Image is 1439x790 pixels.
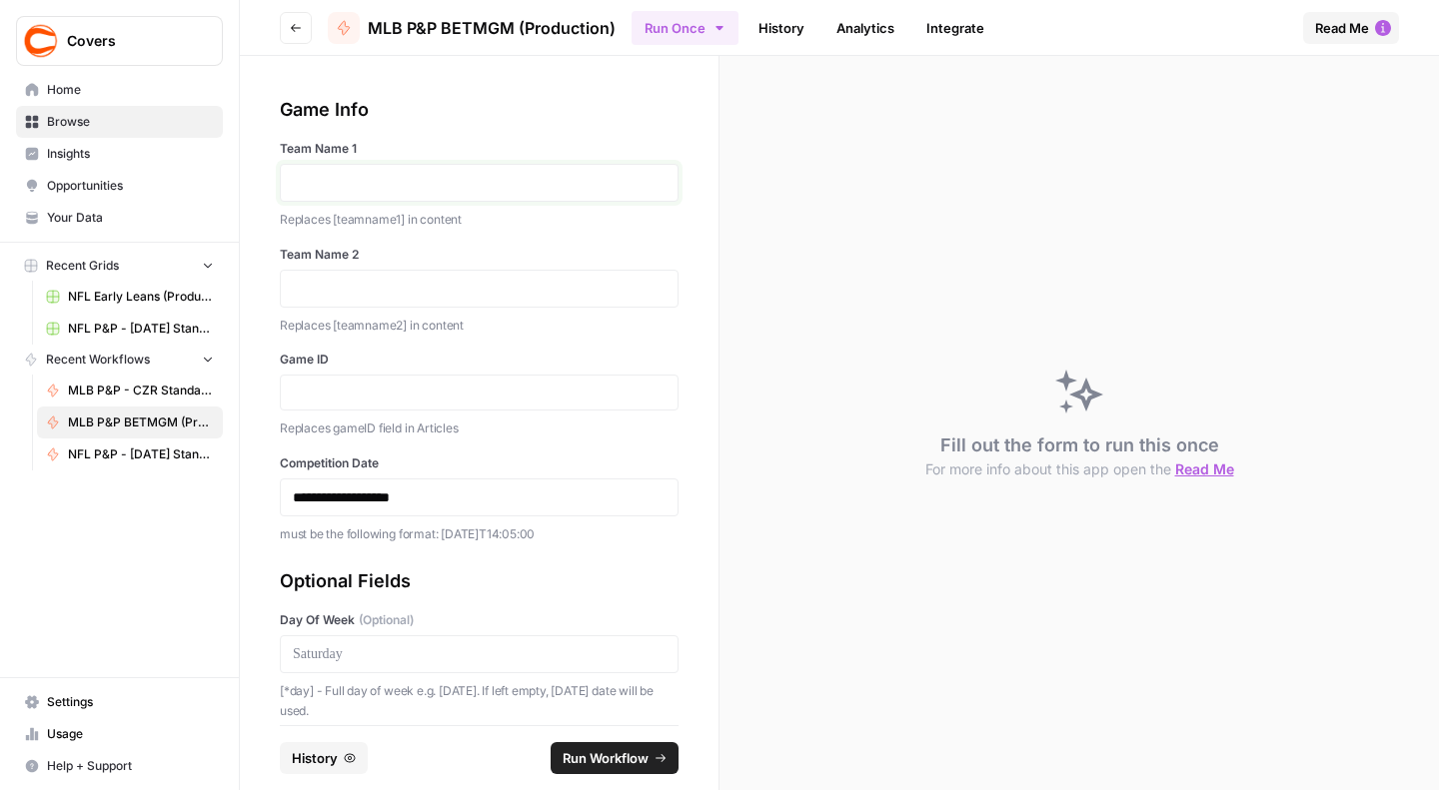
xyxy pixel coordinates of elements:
span: Browse [47,113,214,131]
label: Team Name 2 [280,246,679,264]
button: For more info about this app open the Read Me [925,459,1234,479]
a: Browse [16,106,223,138]
button: Recent Grids [16,251,223,281]
button: Read Me [1303,12,1399,44]
span: MLB P&P - CZR Standard (Production) [68,382,214,399]
label: Team Name 1 [280,140,679,158]
span: Read Me [1315,18,1369,38]
a: Your Data [16,202,223,234]
button: Workspace: Covers [16,16,223,66]
a: MLB P&P BETMGM (Production) [328,12,616,44]
span: MLB P&P BETMGM (Production) [368,16,616,40]
a: Opportunities [16,170,223,202]
p: [*day] - Full day of week e.g. [DATE]. If left empty, [DATE] date will be used. [280,681,679,720]
a: Integrate [914,12,996,44]
div: Optional Fields [280,567,679,595]
span: Recent Workflows [46,351,150,369]
span: Usage [47,725,214,743]
label: Game ID [280,351,679,369]
span: Covers [67,31,188,51]
p: must be the following format: [DATE]T14:05:00 [280,524,679,544]
label: Day Of Week [280,611,679,629]
a: MLB P&P - CZR Standard (Production) [37,375,223,406]
span: Opportunities [47,177,214,195]
a: NFL Early Leans (Production) Grid [37,281,223,313]
a: NFL P&P - [DATE] Standard (Production) Grid [37,313,223,345]
div: Fill out the form to run this once [925,431,1234,479]
a: NFL P&P - [DATE] Standard (Production) [37,438,223,470]
button: Run Workflow [551,742,679,774]
a: Home [16,74,223,106]
a: Insights [16,138,223,170]
a: MLB P&P BETMGM (Production) [37,406,223,438]
span: Recent Grids [46,257,119,275]
p: Replaces gameID field in Articles [280,418,679,438]
span: Run Workflow [563,748,649,768]
a: History [746,12,816,44]
span: Your Data [47,209,214,227]
span: Read Me [1175,460,1234,477]
button: Run Once [632,11,738,45]
p: Replaces [teamname2] in content [280,316,679,336]
span: NFL P&P - [DATE] Standard (Production) [68,445,214,463]
span: History [292,748,338,768]
button: History [280,742,368,774]
button: Help + Support [16,750,223,782]
span: NFL P&P - [DATE] Standard (Production) Grid [68,320,214,338]
img: Covers Logo [23,23,59,59]
div: Game Info [280,96,679,124]
span: Insights [47,145,214,163]
button: Recent Workflows [16,345,223,375]
p: Replaces [teamname1] in content [280,210,679,230]
label: Competition Date [280,454,679,472]
span: NFL Early Leans (Production) Grid [68,288,214,306]
a: Usage [16,718,223,750]
a: Analytics [824,12,906,44]
span: Home [47,81,214,99]
span: Settings [47,693,214,711]
span: Help + Support [47,757,214,775]
span: MLB P&P BETMGM (Production) [68,413,214,431]
span: (Optional) [359,611,414,629]
a: Settings [16,686,223,718]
